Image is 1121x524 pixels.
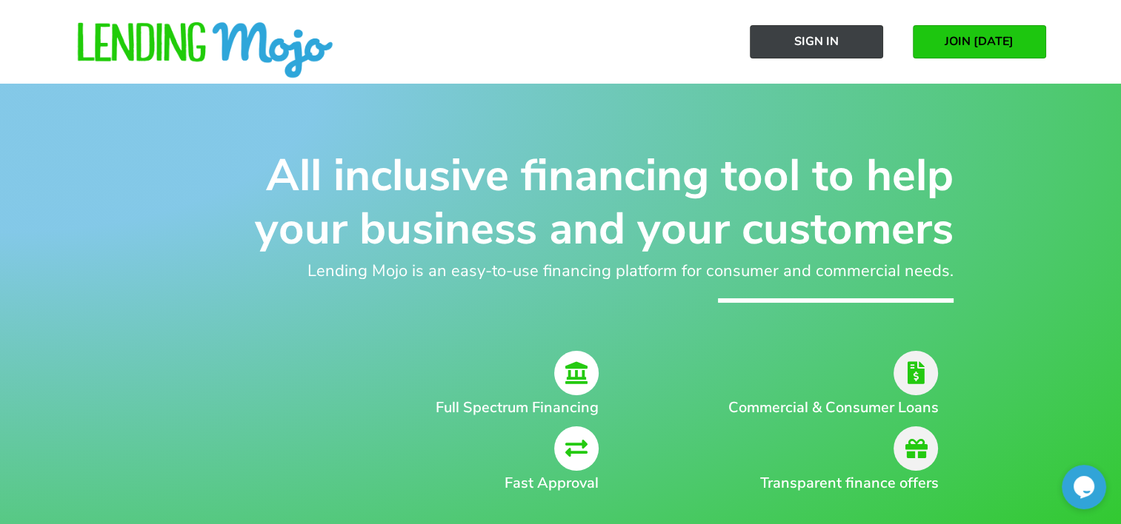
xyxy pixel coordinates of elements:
h2: Commercial & Consumer Loans [702,397,938,419]
h1: All inclusive financing tool to help your business and your customers [168,149,954,255]
a: Sign In [750,25,883,58]
span: JOIN [DATE] [945,35,1014,48]
img: lm-horizontal-logo [76,22,335,80]
span: Sign In [794,35,839,48]
h2: Lending Mojo is an easy-to-use financing platform for consumer and commercial needs. [168,259,954,283]
h2: Fast Approval [235,472,599,494]
h2: Transparent finance offers [702,472,938,494]
iframe: chat widget [1062,465,1106,509]
a: JOIN [DATE] [913,25,1046,58]
h2: Full Spectrum Financing [235,397,599,419]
